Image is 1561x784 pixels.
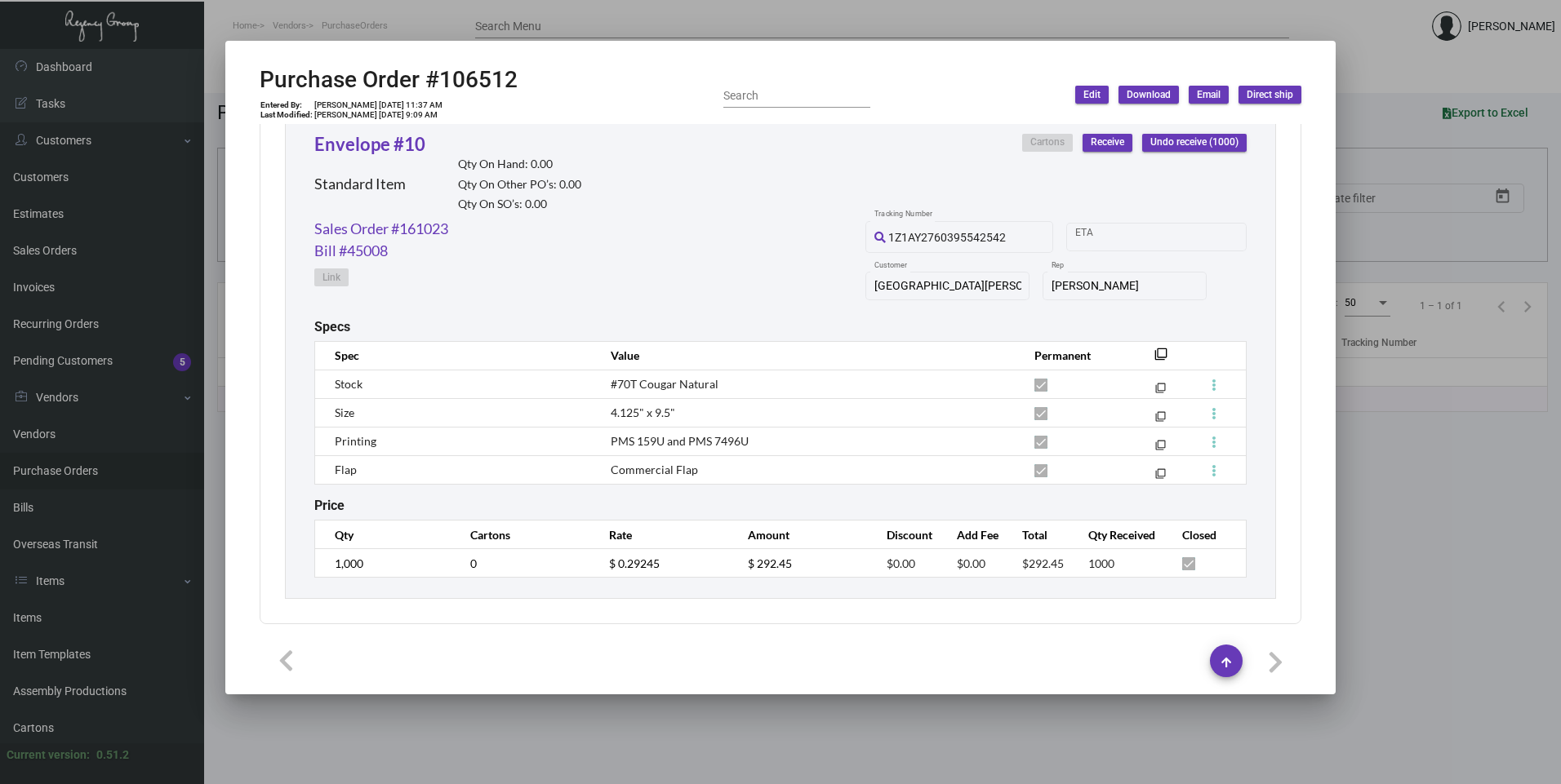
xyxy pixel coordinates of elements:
[1155,386,1166,396] mat-icon: filter_none
[611,463,698,476] span: Commercial Flap
[1075,230,1126,243] input: Start date
[1075,86,1109,104] button: Edit
[335,405,354,419] span: Size
[1091,135,1124,149] span: Receive
[887,556,915,570] span: $0.00
[1155,472,1166,482] mat-icon: filter_none
[957,556,985,570] span: $0.00
[314,218,448,240] a: Sales Order #161023
[1022,134,1073,152] button: Cartons
[1155,443,1166,454] mat-icon: filter_none
[322,271,340,285] span: Link
[260,100,314,110] td: Entered By:
[1127,88,1171,102] span: Download
[314,268,349,286] button: Link
[941,520,1006,549] th: Add Fee
[1006,520,1071,549] th: Total
[315,520,454,549] th: Qty
[96,746,129,764] div: 0.51.2
[1247,88,1293,102] span: Direct ship
[611,405,675,419] span: 4.125" x 9.5"
[314,175,406,193] h2: Standard Item
[1018,341,1130,370] th: Permanent
[1142,134,1247,152] button: Undo receive (1000)
[454,520,593,549] th: Cartons
[335,377,362,391] span: Stock
[1118,86,1179,104] button: Download
[1155,414,1166,425] mat-icon: filter_none
[611,434,749,448] span: PMS 159U and PMS 7496U
[1030,135,1065,149] span: Cartons
[1088,556,1114,570] span: 1000
[1154,352,1167,365] mat-icon: filter_none
[1022,556,1064,570] span: $292.45
[458,178,581,192] h2: Qty On Other PO’s: 0.00
[1189,86,1229,104] button: Email
[315,341,594,370] th: Spec
[1083,88,1101,102] span: Edit
[314,133,425,155] a: Envelope #10
[314,498,345,513] h2: Price
[1197,88,1221,102] span: Email
[335,434,376,448] span: Printing
[1083,134,1132,152] button: Receive
[260,66,518,94] h2: Purchase Order #106512
[888,231,1006,244] span: 1Z1AY2760395542542
[314,110,443,120] td: [PERSON_NAME] [DATE] 9:09 AM
[1140,230,1218,243] input: End date
[458,157,581,171] h2: Qty On Hand: 0.00
[1150,135,1239,149] span: Undo receive (1000)
[594,341,1018,370] th: Value
[314,100,443,110] td: [PERSON_NAME] [DATE] 11:37 AM
[314,319,350,334] h2: Specs
[335,463,357,476] span: Flap
[458,197,581,211] h2: Qty On SO’s: 0.00
[314,240,388,262] a: Bill #45008
[7,746,90,764] div: Current version:
[593,520,732,549] th: Rate
[611,377,718,391] span: #70T Cougar Natural
[732,520,870,549] th: Amount
[1072,520,1167,549] th: Qty Received
[260,110,314,120] td: Last Modified:
[1166,520,1246,549] th: Closed
[1239,86,1301,104] button: Direct ship
[870,520,941,549] th: Discount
